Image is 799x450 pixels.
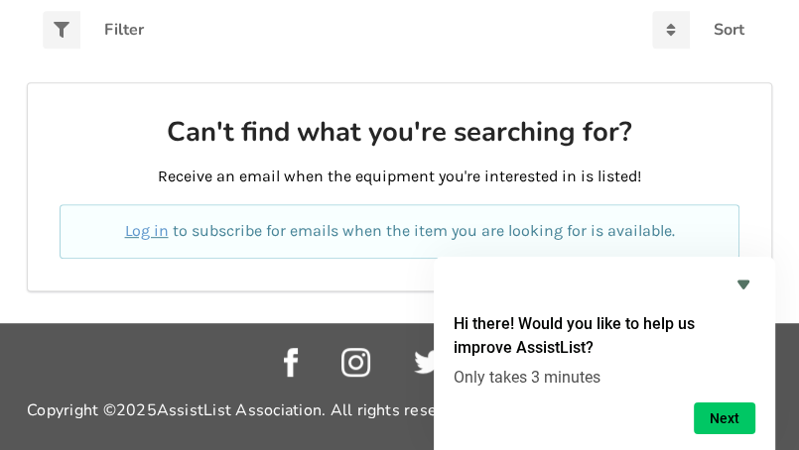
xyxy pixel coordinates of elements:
a: Log in [125,221,169,240]
button: Hide survey [732,273,755,296]
h2: Hi there! Would you like to help us improve AssistList? [454,312,755,360]
div: Sort [714,22,744,38]
p: Only takes 3 minutes [454,368,755,387]
h2: Can't find what you're searching for? [60,115,739,150]
img: twitter_link [414,350,443,374]
img: facebook_link [284,348,298,377]
img: instagram_link [341,348,370,377]
button: Next question [694,402,755,434]
p: Receive an email when the equipment you're interested in is listed! [60,166,739,188]
div: Hi there! Would you like to help us improve AssistList? [454,273,755,434]
p: to subscribe for emails when the item you are looking for is available. [83,220,716,243]
div: Filter [104,22,144,38]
